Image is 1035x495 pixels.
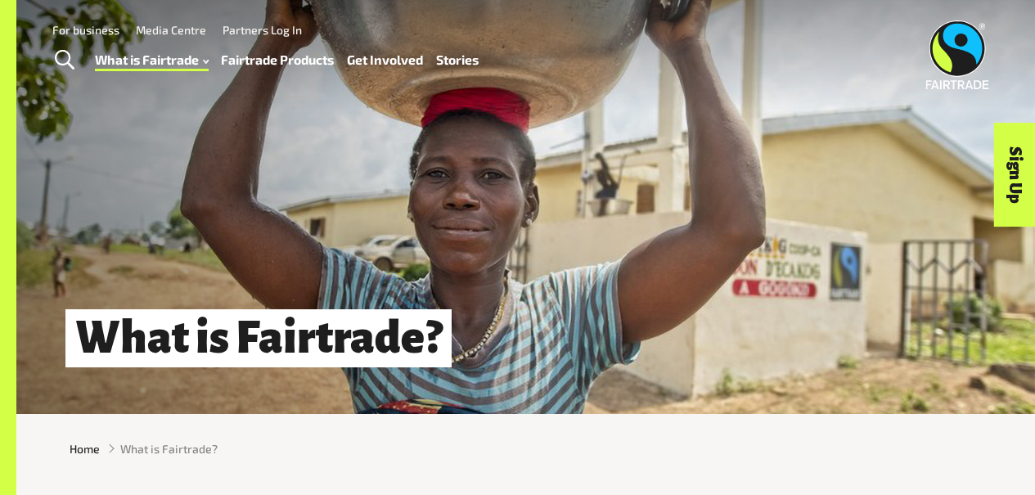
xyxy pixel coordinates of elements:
[52,23,119,37] a: For business
[136,23,206,37] a: Media Centre
[221,48,334,71] a: Fairtrade Products
[223,23,302,37] a: Partners Log In
[95,48,209,71] a: What is Fairtrade
[65,309,452,367] h1: What is Fairtrade?
[120,440,218,457] span: What is Fairtrade?
[436,48,479,71] a: Stories
[44,40,84,81] a: Toggle Search
[70,440,100,457] a: Home
[347,48,423,71] a: Get Involved
[926,20,989,89] img: Fairtrade Australia New Zealand logo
